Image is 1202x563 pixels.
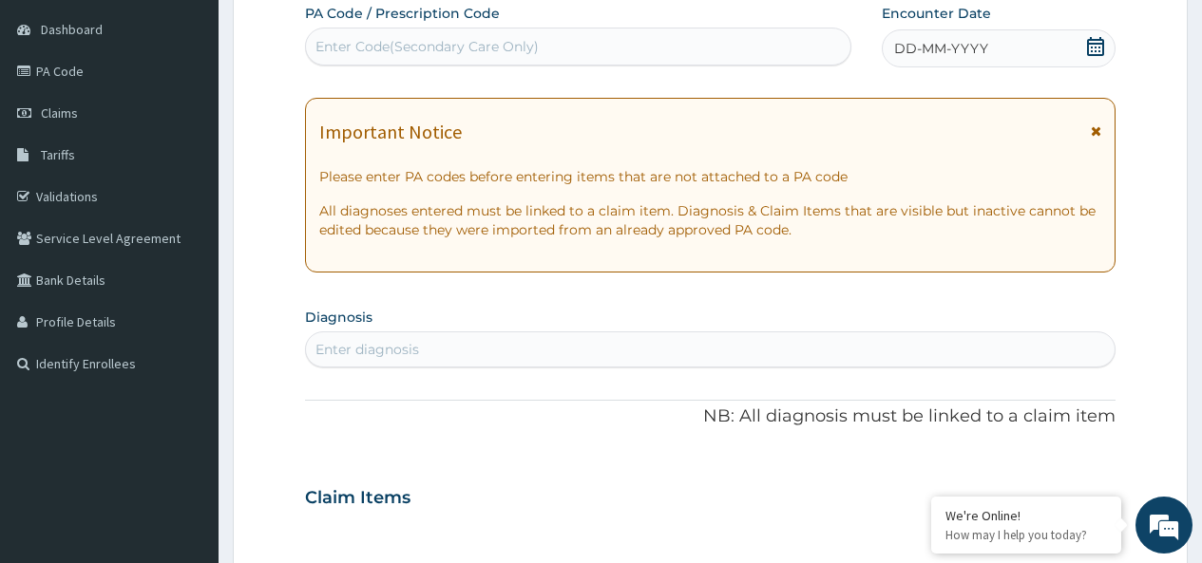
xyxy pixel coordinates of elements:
[41,104,78,122] span: Claims
[315,340,419,359] div: Enter diagnosis
[945,507,1107,524] div: We're Online!
[312,9,357,55] div: Minimize live chat window
[315,37,539,56] div: Enter Code(Secondary Care Only)
[319,122,462,142] h1: Important Notice
[110,163,262,355] span: We're online!
[319,167,1101,186] p: Please enter PA codes before entering items that are not attached to a PA code
[319,201,1101,239] p: All diagnoses entered must be linked to a claim item. Diagnosis & Claim Items that are visible bu...
[945,527,1107,543] p: How may I help you today?
[894,39,988,58] span: DD-MM-YYYY
[882,4,991,23] label: Encounter Date
[305,308,372,327] label: Diagnosis
[305,404,1116,429] p: NB: All diagnosis must be linked to a claim item
[41,21,103,38] span: Dashboard
[305,488,410,509] h3: Claim Items
[10,367,362,434] textarea: Type your message and hit 'Enter'
[41,146,75,163] span: Tariffs
[305,4,500,23] label: PA Code / Prescription Code
[35,95,77,142] img: d_794563401_company_1708531726252_794563401
[99,106,319,131] div: Chat with us now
